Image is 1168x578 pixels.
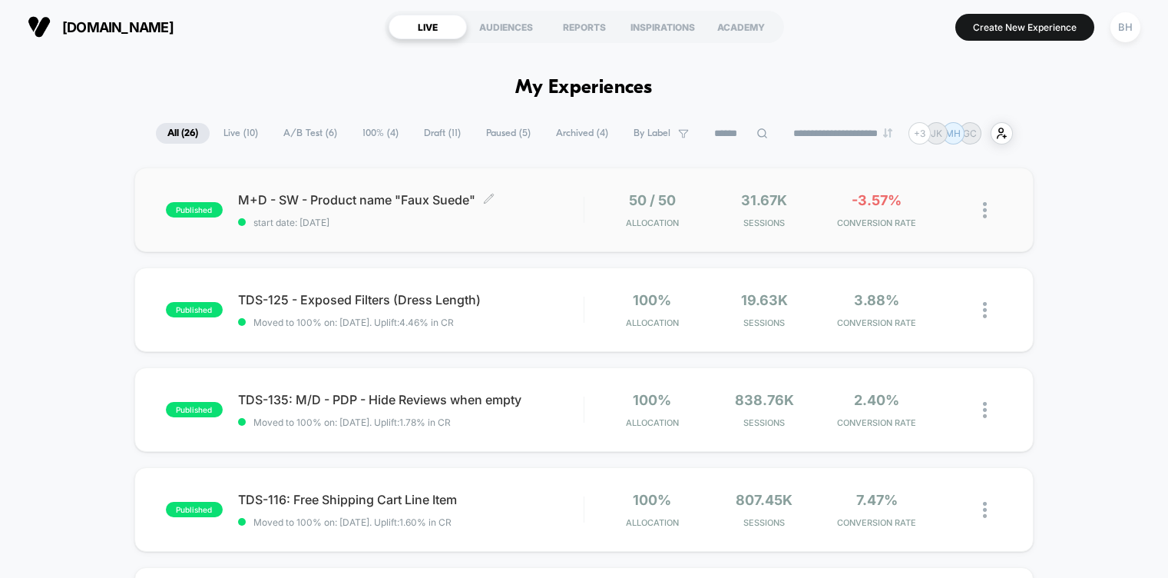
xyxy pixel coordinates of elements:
[166,502,223,517] span: published
[166,202,223,218] span: published
[212,123,270,144] span: Live ( 10 )
[741,192,787,208] span: 31.67k
[736,492,792,508] span: 807.45k
[712,517,816,528] span: Sessions
[272,123,349,144] span: A/B Test ( 6 )
[856,492,898,508] span: 7.47%
[389,15,467,39] div: LIVE
[634,128,670,139] span: By Label
[626,317,679,328] span: Allocation
[626,218,679,228] span: Allocation
[852,192,902,208] span: -3.57%
[825,417,929,428] span: CONVERSION RATE
[883,128,892,138] img: end
[544,123,620,144] span: Archived ( 4 )
[983,202,987,218] img: close
[626,517,679,528] span: Allocation
[166,402,223,417] span: published
[515,77,653,99] h1: My Experiences
[983,402,987,418] img: close
[23,15,178,39] button: [DOMAIN_NAME]
[624,15,702,39] div: INSPIRATIONS
[712,417,816,428] span: Sessions
[825,317,929,328] span: CONVERSION RATE
[62,19,174,35] span: [DOMAIN_NAME]
[467,15,545,39] div: AUDIENCES
[156,123,210,144] span: All ( 26 )
[253,417,451,428] span: Moved to 100% on: [DATE] . Uplift: 1.78% in CR
[712,218,816,228] span: Sessions
[253,517,452,528] span: Moved to 100% on: [DATE] . Uplift: 1.60% in CR
[633,392,671,408] span: 100%
[712,317,816,328] span: Sessions
[412,123,472,144] span: Draft ( 11 )
[983,502,987,518] img: close
[983,302,987,318] img: close
[735,392,794,408] span: 838.76k
[253,317,454,328] span: Moved to 100% on: [DATE] . Uplift: 4.46% in CR
[28,15,51,38] img: Visually logo
[702,15,780,39] div: ACADEMY
[825,218,929,228] span: CONVERSION RATE
[945,128,961,139] p: MH
[238,192,584,208] span: M+D - SW - Product name "Faux Suede"
[629,192,676,208] span: 50 / 50
[238,492,584,507] span: TDS-116: Free Shipping Cart Line Item
[1106,12,1145,43] button: BH
[626,417,679,428] span: Allocation
[238,392,584,407] span: TDS-135: M/D - PDP - Hide Reviews when empty
[854,392,899,408] span: 2.40%
[963,128,977,139] p: GC
[633,292,671,308] span: 100%
[238,217,584,228] span: start date: [DATE]
[908,122,931,144] div: + 3
[633,492,671,508] span: 100%
[351,123,410,144] span: 100% ( 4 )
[475,123,542,144] span: Paused ( 5 )
[1110,12,1140,42] div: BH
[166,302,223,317] span: published
[238,292,584,307] span: TDS-125 - Exposed Filters (Dress Length)
[931,128,942,139] p: JK
[854,292,899,308] span: 3.88%
[825,517,929,528] span: CONVERSION RATE
[741,292,788,308] span: 19.63k
[955,14,1094,41] button: Create New Experience
[545,15,624,39] div: REPORTS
